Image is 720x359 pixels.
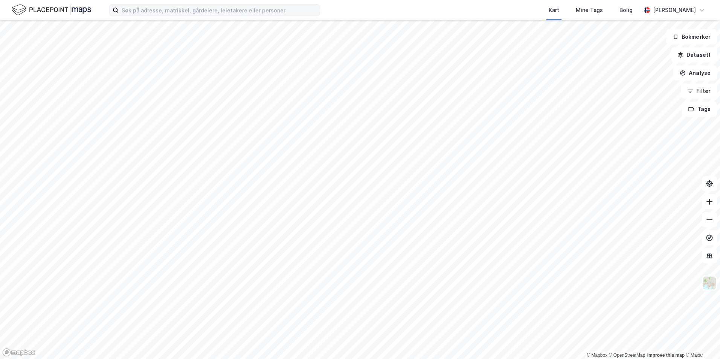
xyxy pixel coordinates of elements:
[576,6,603,15] div: Mine Tags
[682,102,717,117] button: Tags
[119,5,320,16] input: Søk på adresse, matrikkel, gårdeiere, leietakere eller personer
[653,6,696,15] div: [PERSON_NAME]
[681,84,717,99] button: Filter
[666,29,717,44] button: Bokmerker
[619,6,633,15] div: Bolig
[682,323,720,359] iframe: Chat Widget
[2,348,35,357] a: Mapbox homepage
[549,6,559,15] div: Kart
[673,65,717,81] button: Analyse
[647,353,685,358] a: Improve this map
[609,353,645,358] a: OpenStreetMap
[12,3,91,17] img: logo.f888ab2527a4732fd821a326f86c7f29.svg
[702,276,717,290] img: Z
[682,323,720,359] div: Kontrollprogram for chat
[587,353,607,358] a: Mapbox
[671,47,717,62] button: Datasett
